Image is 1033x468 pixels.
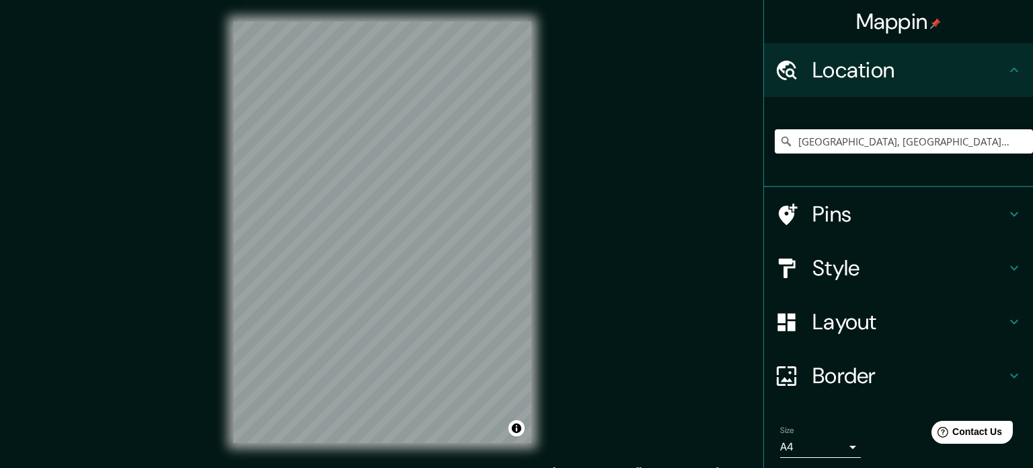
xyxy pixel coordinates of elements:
h4: Style [812,255,1006,281]
div: Style [764,241,1033,295]
canvas: Map [233,22,531,443]
input: Pick your city or area [775,129,1033,154]
div: A4 [780,436,861,458]
label: Size [780,425,794,436]
div: Pins [764,187,1033,241]
iframe: Help widget launcher [913,415,1018,453]
h4: Location [812,57,1006,83]
img: pin-icon.png [930,18,941,29]
h4: Pins [812,201,1006,228]
h4: Border [812,362,1006,389]
div: Location [764,43,1033,97]
h4: Mappin [856,8,942,35]
button: Toggle attribution [508,420,525,436]
div: Layout [764,295,1033,349]
h4: Layout [812,308,1006,335]
div: Border [764,349,1033,403]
